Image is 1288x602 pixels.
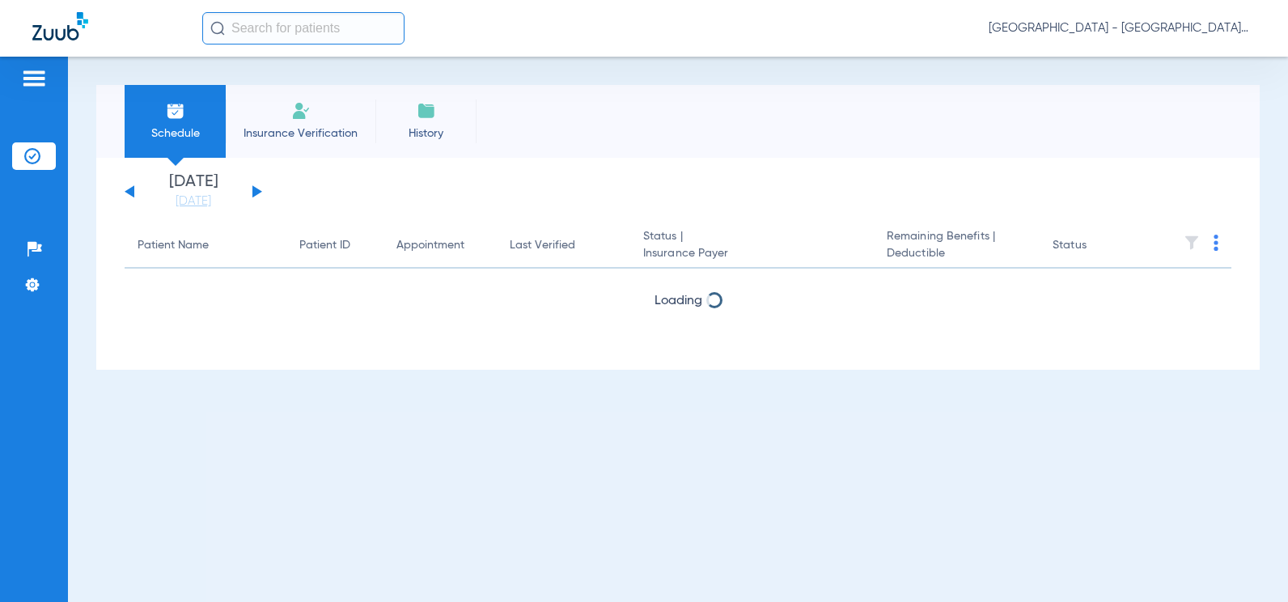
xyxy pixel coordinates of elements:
[210,21,225,36] img: Search Icon
[21,69,47,88] img: hamburger-icon
[138,237,209,254] div: Patient Name
[417,101,436,121] img: History
[166,101,185,121] img: Schedule
[643,245,861,262] span: Insurance Payer
[299,237,371,254] div: Patient ID
[138,237,273,254] div: Patient Name
[202,12,405,45] input: Search for patients
[32,12,88,40] img: Zuub Logo
[1040,223,1149,269] th: Status
[1214,235,1218,251] img: group-dot-blue.svg
[510,237,575,254] div: Last Verified
[630,223,874,269] th: Status |
[510,237,617,254] div: Last Verified
[137,125,214,142] span: Schedule
[1184,235,1200,251] img: filter.svg
[396,237,484,254] div: Appointment
[145,174,242,210] li: [DATE]
[388,125,464,142] span: History
[887,245,1027,262] span: Deductible
[145,193,242,210] a: [DATE]
[874,223,1040,269] th: Remaining Benefits |
[655,295,702,307] span: Loading
[238,125,363,142] span: Insurance Verification
[291,101,311,121] img: Manual Insurance Verification
[396,237,464,254] div: Appointment
[989,20,1256,36] span: [GEOGRAPHIC_DATA] - [GEOGRAPHIC_DATA]
[299,237,350,254] div: Patient ID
